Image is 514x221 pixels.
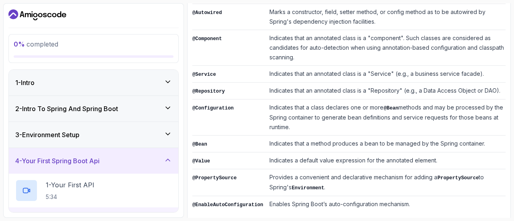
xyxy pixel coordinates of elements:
[383,105,398,111] code: @Bean
[266,169,506,196] td: Provides a convenient and declarative mechanism for adding a to Spring's .
[9,70,178,95] button: 1-Intro
[46,193,94,201] p: 5:34
[437,175,479,181] code: PropertySource
[266,83,506,99] td: Indicates that an annotated class is a "Repository" (e.g., a Data Access Object or DAO).
[266,152,506,169] td: Indicates a default value expression for the annotated element.
[192,72,216,77] code: @Service
[266,196,506,213] td: Enables Spring Boot’s auto-configuration mechanism.
[8,8,66,21] a: Dashboard
[9,148,178,174] button: 4-Your First Spring Boot Api
[15,130,80,140] h3: 3 - Environment Setup
[266,30,506,66] td: Indicates that an annotated class is a "component". Such classes are considered as candidates for...
[192,142,207,147] code: @Bean
[266,4,506,30] td: Marks a constructor, field, setter method, or config method as to be autowired by Spring's depend...
[15,78,35,87] h3: 1 - Intro
[9,96,178,122] button: 2-Intro To Spring And Spring Boot
[266,136,506,152] td: Indicates that a method produces a bean to be managed by the Spring container.
[192,105,234,111] code: @Configuration
[15,156,100,166] h3: 4 - Your First Spring Boot Api
[15,104,118,114] h3: 2 - Intro To Spring And Spring Boot
[192,202,263,208] code: @EnableAutoConfiguration
[192,10,222,16] code: @Autowired
[46,180,94,190] p: 1 - Your First API
[192,158,210,164] code: @Value
[292,185,324,191] code: Environment
[266,66,506,83] td: Indicates that an annotated class is a "Service" (e.g., a business service facade).
[192,175,237,181] code: @PropertySource
[9,122,178,148] button: 3-Environment Setup
[15,179,172,202] button: 1-Your First API5:34
[14,40,25,48] span: 0 %
[14,40,58,48] span: completed
[192,36,222,42] code: @Component
[266,99,506,136] td: Indicates that a class declares one or more methods and may be processed by the Spring container ...
[192,89,225,94] code: @Repository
